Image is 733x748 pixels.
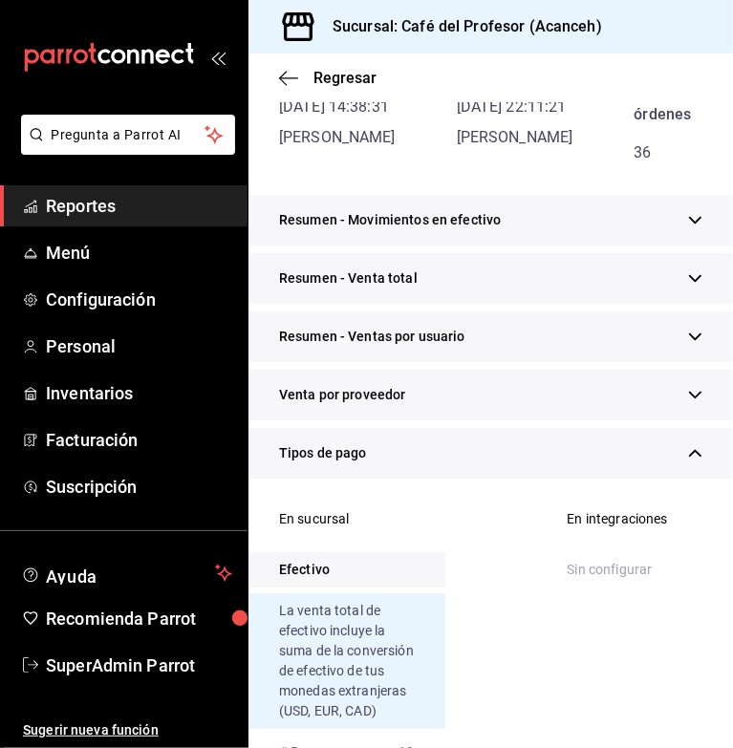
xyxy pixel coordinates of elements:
[634,141,702,164] div: 36
[46,562,207,585] span: Ayuda
[313,69,377,87] span: Regresar
[279,601,415,721] div: La venta total de efectivo incluye la suma de la conversión de efectivo de tus monedas extranjera...
[279,210,501,230] span: Resumen - Movimientos en efectivo
[21,115,235,155] button: Pregunta a Parrot AI
[317,15,602,38] h3: Sucursal: Café del Profesor (Acanceh)
[46,287,232,312] span: Configuración
[46,193,232,219] span: Reportes
[23,720,232,740] span: Sugerir nueva función
[13,139,235,159] a: Pregunta a Parrot AI
[46,652,232,678] span: SuperAdmin Parrot
[46,380,232,406] span: Inventarios
[279,560,330,580] div: Efectivo
[457,128,573,146] span: [PERSON_NAME]
[46,240,232,266] span: Menú
[279,268,418,289] span: Resumen - Venta total
[279,385,406,405] span: Venta por proveedor
[279,128,396,146] span: [PERSON_NAME]
[279,69,377,87] button: Regresar
[210,50,226,65] button: open_drawer_menu
[46,474,232,500] span: Suscripción
[46,427,232,453] span: Facturación
[279,97,389,116] time: [DATE] 14:38:31
[457,97,567,116] time: [DATE] 22:11:21
[46,606,232,631] span: Recomienda Parrot
[279,327,465,347] span: Resumen - Ventas por usuario
[279,443,367,463] span: Tipos de pago
[52,125,205,145] span: Pregunta a Parrot AI
[248,502,445,552] div: En sucursal
[46,333,232,359] span: Personal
